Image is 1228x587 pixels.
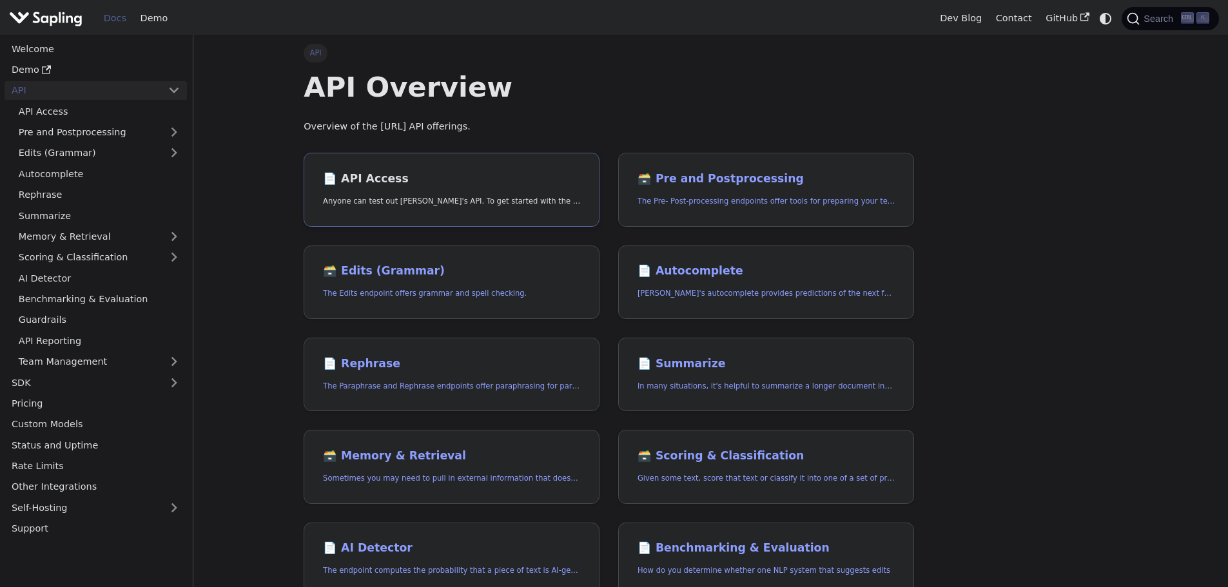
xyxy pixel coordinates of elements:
a: Custom Models [5,415,187,434]
img: Sapling.ai [9,9,83,28]
p: The Pre- Post-processing endpoints offer tools for preparing your text data for ingestation as we... [638,195,895,207]
span: API [304,44,327,62]
h2: Edits (Grammar) [323,264,580,278]
p: In many situations, it's helpful to summarize a longer document into a shorter, more easily diges... [638,380,895,392]
a: Team Management [12,352,187,371]
a: 📄️ Autocomplete[PERSON_NAME]'s autocomplete provides predictions of the next few characters or words [618,245,914,320]
a: AI Detector [12,269,187,287]
h2: Autocomplete [638,264,895,278]
a: Welcome [5,39,187,58]
p: How do you determine whether one NLP system that suggests edits [638,564,895,577]
h2: Rephrase [323,357,580,371]
kbd: K [1196,12,1209,24]
button: Search (Ctrl+K) [1122,7,1218,30]
a: 🗃️ Pre and PostprocessingThe Pre- Post-processing endpoints offer tools for preparing your text d... [618,153,914,227]
p: The Paraphrase and Rephrase endpoints offer paraphrasing for particular styles. [323,380,580,392]
p: Overview of the [URL] API offerings. [304,119,914,135]
a: Docs [97,8,133,28]
a: API Access [12,102,187,120]
a: 📄️ RephraseThe Paraphrase and Rephrase endpoints offer paraphrasing for particular styles. [304,338,599,412]
a: Scoring & Classification [12,248,187,267]
p: Sapling's autocomplete provides predictions of the next few characters or words [638,287,895,300]
h2: Summarize [638,357,895,371]
h2: Scoring & Classification [638,449,895,463]
h1: API Overview [304,70,914,104]
button: Expand sidebar category 'SDK' [161,373,187,392]
h2: Benchmarking & Evaluation [638,541,895,555]
a: 📄️ API AccessAnyone can test out [PERSON_NAME]'s API. To get started with the API, simply: [304,153,599,227]
h2: Memory & Retrieval [323,449,580,463]
a: Support [5,519,187,538]
a: API [5,81,161,100]
p: The endpoint computes the probability that a piece of text is AI-generated, [323,564,580,577]
button: Switch between dark and light mode (currently system mode) [1096,9,1115,28]
p: The Edits endpoint offers grammar and spell checking. [323,287,580,300]
a: Demo [133,8,175,28]
a: 🗃️ Memory & RetrievalSometimes you may need to pull in external information that doesn't fit in t... [304,430,599,504]
nav: Breadcrumbs [304,44,914,62]
a: Summarize [12,206,187,225]
h2: API Access [323,172,580,186]
span: Search [1140,14,1181,24]
a: 🗃️ Edits (Grammar)The Edits endpoint offers grammar and spell checking. [304,245,599,320]
a: Sapling.ai [9,9,87,28]
p: Given some text, score that text or classify it into one of a set of pre-specified categories. [638,472,895,485]
a: Guardrails [12,311,187,329]
a: Benchmarking & Evaluation [12,290,187,309]
a: Rephrase [12,186,187,204]
a: API Reporting [12,331,187,350]
h2: Pre and Postprocessing [638,172,895,186]
a: 📄️ SummarizeIn many situations, it's helpful to summarize a longer document into a shorter, more ... [618,338,914,412]
a: Contact [989,8,1039,28]
a: Memory & Retrieval [12,227,187,246]
a: Other Integrations [5,477,187,496]
h2: AI Detector [323,541,580,555]
p: Sometimes you may need to pull in external information that doesn't fit in the context size of an... [323,472,580,485]
p: Anyone can test out Sapling's API. To get started with the API, simply: [323,195,580,207]
a: Rate Limits [5,457,187,476]
a: Pricing [5,394,187,413]
a: Autocomplete [12,164,187,183]
button: Collapse sidebar category 'API' [161,81,187,100]
a: GitHub [1038,8,1096,28]
a: Demo [5,61,187,79]
a: Pre and Postprocessing [12,123,187,142]
a: Edits (Grammar) [12,144,187,162]
a: Status and Uptime [5,436,187,454]
a: 🗃️ Scoring & ClassificationGiven some text, score that text or classify it into one of a set of p... [618,430,914,504]
a: Dev Blog [933,8,988,28]
a: SDK [5,373,161,392]
a: Self-Hosting [5,498,187,517]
